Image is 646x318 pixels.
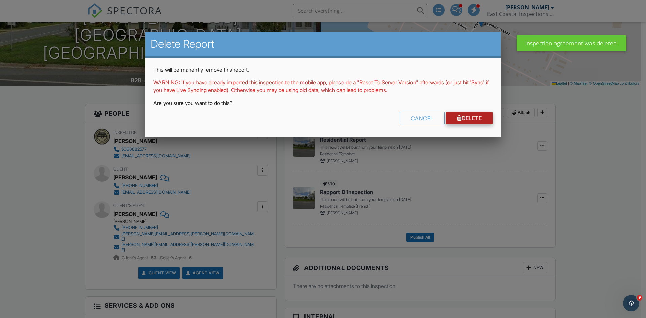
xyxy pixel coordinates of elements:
[153,66,493,73] p: This will permanently remove this report.
[517,35,626,51] div: Inspection agreement was deleted.
[153,99,493,107] p: Are you sure you want to do this?
[151,37,495,51] h2: Delete Report
[400,112,445,124] div: Cancel
[446,112,493,124] a: Delete
[623,295,639,311] iframe: Intercom live chat
[153,79,493,94] p: WARNING: If you have already imported this inspection to the mobile app, please do a "Reset To Se...
[637,295,642,301] span: 9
